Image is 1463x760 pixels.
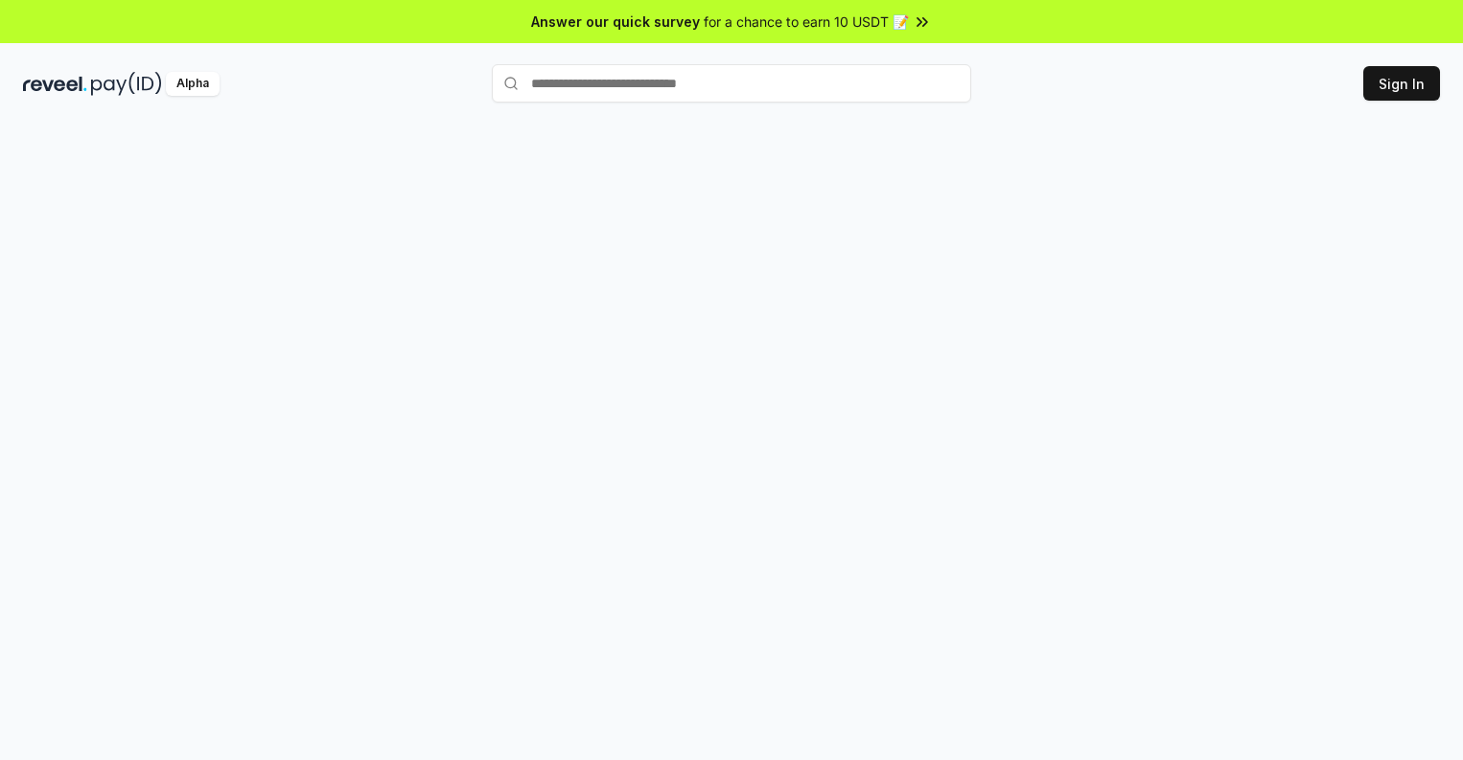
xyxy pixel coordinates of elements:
[23,72,87,96] img: reveel_dark
[91,72,162,96] img: pay_id
[166,72,220,96] div: Alpha
[704,12,909,32] span: for a chance to earn 10 USDT 📝
[1363,66,1440,101] button: Sign In
[531,12,700,32] span: Answer our quick survey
